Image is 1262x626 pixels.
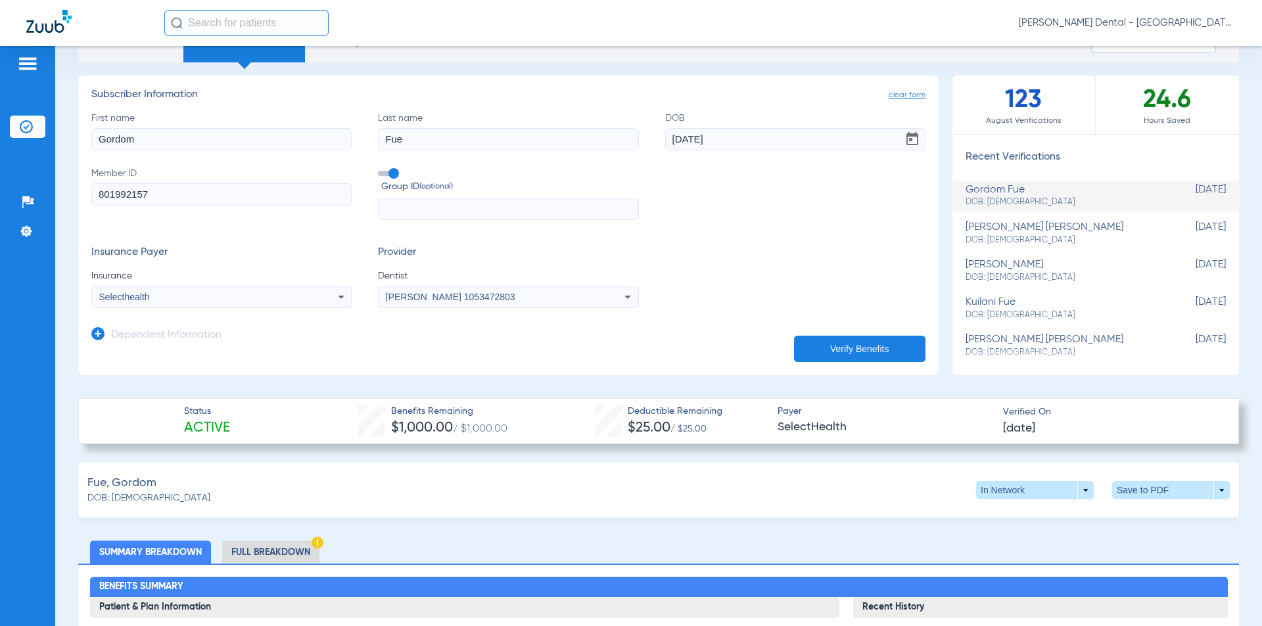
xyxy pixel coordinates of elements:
[381,180,638,194] span: Group ID
[171,17,183,29] img: Search Icon
[184,419,230,437] span: Active
[1019,16,1236,30] span: [PERSON_NAME] Dental - [GEOGRAPHIC_DATA]
[1096,114,1239,127] span: Hours Saved
[87,475,156,491] span: Fue, Gordom
[899,126,925,152] button: Open calendar
[87,491,210,505] span: DOB: [DEMOGRAPHIC_DATA]
[453,424,507,434] span: / $1,000.00
[1160,334,1226,358] span: [DATE]
[378,128,638,150] input: Last name
[853,597,1228,618] h3: Recent History
[966,196,1160,208] span: DOB: [DEMOGRAPHIC_DATA]
[91,112,352,150] label: First name
[1160,184,1226,208] span: [DATE]
[1160,296,1226,321] span: [DATE]
[794,336,925,362] button: Verify Benefits
[665,112,925,150] label: DOB
[1112,481,1230,499] button: Save to PDF
[966,184,1160,208] div: gordom fue
[966,221,1160,246] div: [PERSON_NAME] [PERSON_NAME]
[952,151,1239,164] h3: Recent Verifications
[1160,221,1226,246] span: [DATE]
[665,128,925,150] input: DOBOpen calendar
[628,421,670,435] span: $25.00
[976,481,1094,499] button: In Network
[222,541,319,564] li: Full Breakdown
[966,347,1160,359] span: DOB: [DEMOGRAPHIC_DATA]
[90,577,1228,598] h2: Benefits Summary
[91,128,352,150] input: First name
[778,405,992,418] span: Payer
[378,269,638,282] span: Dentist
[952,76,1096,134] div: 123
[91,246,352,259] h3: Insurance Payer
[1196,563,1262,626] iframe: Chat Widget
[966,334,1160,358] div: [PERSON_NAME] [PERSON_NAME]
[628,405,722,418] span: Deductible Remaining
[966,309,1160,321] span: DOB: [DEMOGRAPHIC_DATA]
[966,272,1160,284] span: DOB: [DEMOGRAPHIC_DATA]
[99,292,150,302] span: Selecthealth
[90,597,839,618] h3: Patient & Plan Information
[966,259,1160,283] div: [PERSON_NAME]
[889,89,925,102] span: clear form
[164,10,329,36] input: Search for patients
[378,112,638,150] label: Last name
[386,292,515,302] span: [PERSON_NAME] 1053472803
[966,296,1160,321] div: kuilani fue
[1160,259,1226,283] span: [DATE]
[670,424,707,434] span: / $25.00
[966,235,1160,246] span: DOB: [DEMOGRAPHIC_DATA]
[91,183,352,206] input: Member ID
[26,10,72,33] img: Zuub Logo
[90,541,211,564] li: Summary Breakdown
[391,421,453,435] span: $1,000.00
[1003,420,1035,437] span: [DATE]
[312,537,323,548] img: Hazard
[184,405,230,418] span: Status
[91,167,352,221] label: Member ID
[91,269,352,282] span: Insurance
[91,89,925,102] h3: Subscriber Information
[952,114,1095,127] span: August Verifications
[391,405,507,418] span: Benefits Remaining
[778,419,992,436] span: SelectHealth
[1003,405,1217,419] span: Verified On
[378,246,638,259] h3: Provider
[111,329,222,342] h3: Dependent Information
[17,56,38,72] img: hamburger-icon
[419,180,453,194] small: (optional)
[1096,76,1239,134] div: 24.6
